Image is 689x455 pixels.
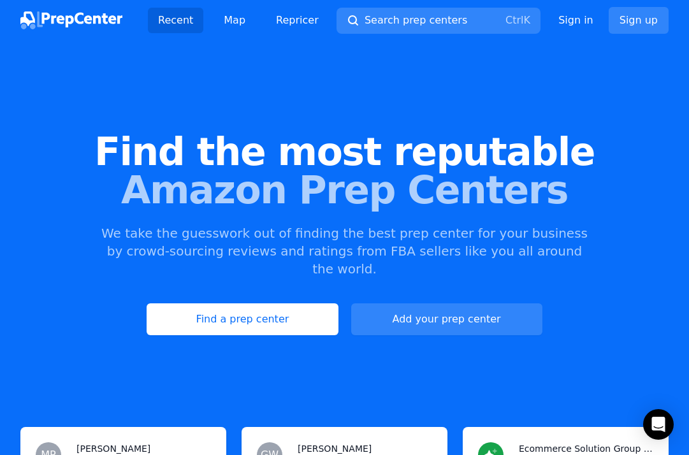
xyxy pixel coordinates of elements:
[523,14,530,26] kbd: K
[147,303,338,335] a: Find a prep center
[643,409,674,440] div: Open Intercom Messenger
[365,13,467,28] span: Search prep centers
[505,14,523,26] kbd: Ctrl
[100,224,590,278] p: We take the guesswork out of finding the best prep center for your business by crowd-sourcing rev...
[519,442,653,455] h3: Ecommerce Solution Group Inc.
[20,171,669,209] span: Amazon Prep Centers
[20,133,669,171] span: Find the most reputable
[337,8,540,34] button: Search prep centersCtrlK
[558,13,593,28] a: Sign in
[214,8,256,33] a: Map
[266,8,329,33] a: Repricer
[609,7,669,34] a: Sign up
[298,442,372,455] h3: [PERSON_NAME]
[76,442,150,455] h3: [PERSON_NAME]
[20,11,122,29] img: PrepCenter
[148,8,203,33] a: Recent
[351,303,542,335] a: Add your prep center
